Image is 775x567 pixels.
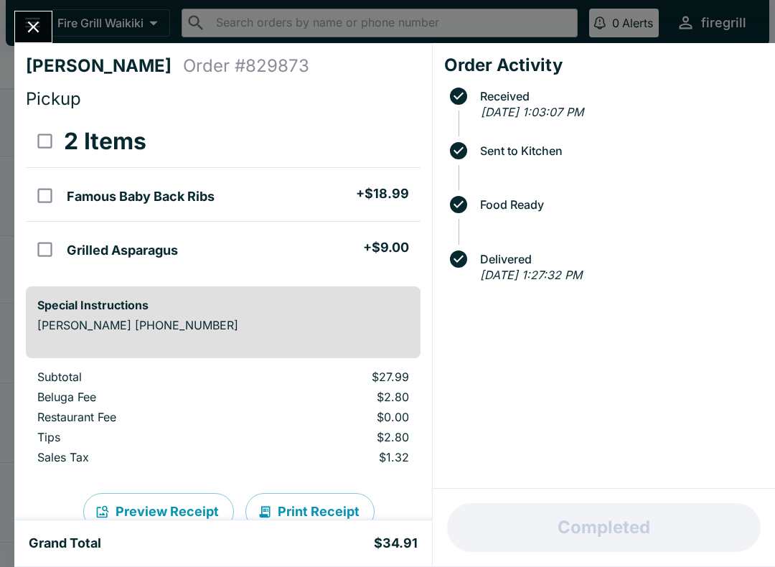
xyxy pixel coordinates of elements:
[67,242,178,259] h5: Grilled Asparagus
[481,105,583,119] em: [DATE] 1:03:07 PM
[262,430,409,444] p: $2.80
[183,55,309,77] h4: Order # 829873
[37,390,239,404] p: Beluga Fee
[262,450,409,464] p: $1.32
[356,185,409,202] h5: + $18.99
[37,318,409,332] p: [PERSON_NAME] [PHONE_NUMBER]
[37,298,409,312] h6: Special Instructions
[15,11,52,42] button: Close
[29,535,101,552] h5: Grand Total
[26,88,81,109] span: Pickup
[245,493,375,530] button: Print Receipt
[262,370,409,384] p: $27.99
[473,253,764,266] span: Delivered
[67,188,215,205] h5: Famous Baby Back Ribs
[473,144,764,157] span: Sent to Kitchen
[37,410,239,424] p: Restaurant Fee
[26,370,421,470] table: orders table
[480,268,582,282] em: [DATE] 1:27:32 PM
[37,430,239,444] p: Tips
[83,493,234,530] button: Preview Receipt
[262,410,409,424] p: $0.00
[374,535,418,552] h5: $34.91
[37,450,239,464] p: Sales Tax
[64,127,146,156] h3: 2 Items
[26,116,421,275] table: orders table
[26,55,183,77] h4: [PERSON_NAME]
[444,55,764,76] h4: Order Activity
[363,239,409,256] h5: + $9.00
[262,390,409,404] p: $2.80
[473,198,764,211] span: Food Ready
[37,370,239,384] p: Subtotal
[473,90,764,103] span: Received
